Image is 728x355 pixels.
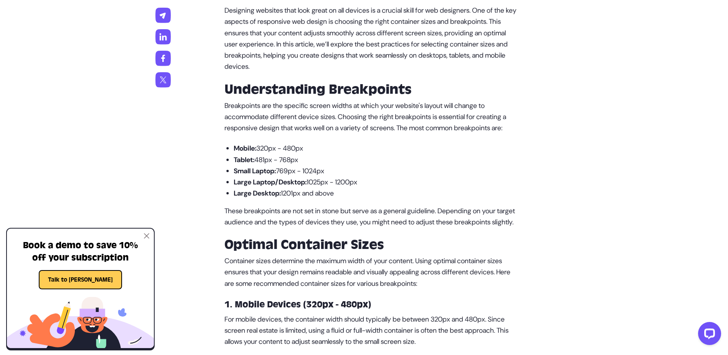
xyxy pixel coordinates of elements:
p: Breakpoints are the specific screen widths at which your website's layout will change to accommod... [225,100,519,134]
h2: Understanding Breakpoints [225,82,519,97]
h4: Book a demo to save 10% off your subscription [18,239,143,264]
p: 769px - 1024px [234,166,519,177]
img: Close popup [144,233,149,239]
a: Talk to [PERSON_NAME] [39,276,122,283]
iframe: LiveChat chat widget [692,319,724,351]
p: 1025px - 1200px [234,177,519,188]
strong: Tablet: [234,155,254,164]
p: 1201px and above [234,188,519,199]
h2: Optimal Container Sizes [225,237,519,252]
h3: 1. Mobile Devices (320px - 480px) [225,299,519,311]
strong: Small Laptop: [234,166,276,176]
strong: Large Laptop/Desktop: [234,177,307,187]
p: Designing websites that look great on all devices is a crucial skill for web designers. One of th... [225,5,519,73]
p: These breakpoints are not set in stone but serve as a general guideline. Depending on your target... [225,206,519,228]
strong: Large Desktop: [234,189,281,198]
p: For mobile devices, the container width should typically be between 320px and 480px. Since screen... [225,314,519,348]
p: Container sizes determine the maximum width of your content. Using optimal container sizes ensure... [225,255,519,289]
p: 320px - 480px [234,143,519,154]
strong: Mobile: [234,144,256,153]
button: Talk to [PERSON_NAME] [39,270,122,289]
p: 481px - 768px [234,154,519,166]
